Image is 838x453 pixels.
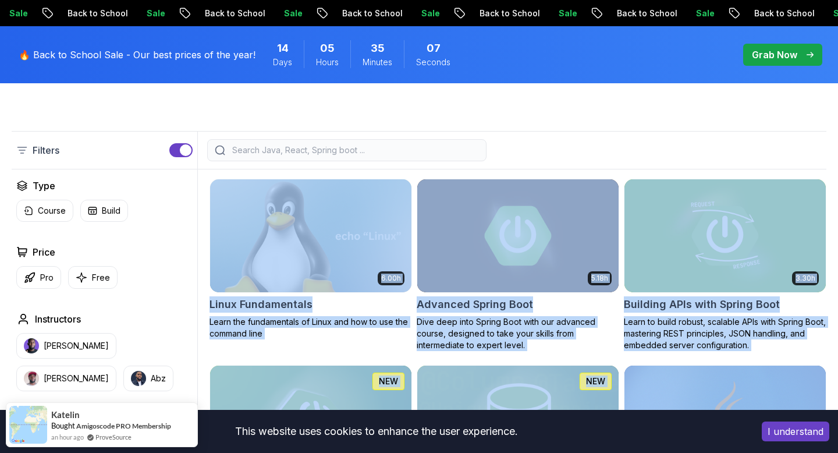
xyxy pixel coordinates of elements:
p: Pro [40,272,54,284]
span: 7 Seconds [427,40,441,56]
p: 🔥 Back to School Sale - Our best prices of the year! [19,48,255,62]
p: Back to School [150,8,229,19]
span: 14 Days [277,40,289,56]
p: 5.18h [591,274,608,283]
span: Days [273,56,292,68]
p: Filters [33,143,59,157]
span: 35 Minutes [371,40,385,56]
p: Abz [151,373,166,384]
button: instructor imgAbz [123,366,173,391]
span: an hour ago [51,432,84,442]
img: provesource social proof notification image [9,406,47,444]
a: Amigoscode PRO Membership [76,422,171,430]
button: Pro [16,266,61,289]
p: Learn the fundamentals of Linux and how to use the command line [210,316,412,339]
span: Katelin [51,410,80,420]
p: Dive deep into Spring Boot with our advanced course, designed to take your skills from intermedia... [417,316,619,351]
h2: Type [33,179,55,193]
img: instructor img [131,371,146,386]
p: [PERSON_NAME] [44,373,109,384]
p: Back to School [287,8,366,19]
a: Linux Fundamentals card6.00hLinux FundamentalsLearn the fundamentals of Linux and how to use the ... [210,179,412,339]
p: Back to School [562,8,641,19]
p: Grab Now [752,48,797,62]
img: Linux Fundamentals card [205,176,416,295]
h2: Advanced Spring Boot [417,296,533,313]
p: 6.00h [381,274,401,283]
p: Back to School [699,8,778,19]
p: Sale [641,8,678,19]
img: Building APIs with Spring Boot card [624,179,826,292]
span: 5 Hours [320,40,335,56]
p: NEW [379,376,398,387]
button: instructor img[PERSON_NAME] [16,366,116,391]
p: Build [102,205,120,217]
img: Advanced Spring Boot card [417,179,619,292]
p: NEW [586,376,605,387]
h2: Price [33,245,55,259]
p: Learn to build robust, scalable APIs with Spring Boot, mastering REST principles, JSON handling, ... [624,316,826,351]
input: Search Java, React, Spring boot ... [230,144,479,156]
img: instructor img [24,338,39,353]
p: Sale [778,8,815,19]
p: 3.30h [796,274,815,283]
button: Build [80,200,128,222]
a: ProveSource [95,432,132,442]
span: Hours [316,56,339,68]
p: Sale [229,8,266,19]
h2: Linux Fundamentals [210,296,313,313]
p: Back to School [12,8,91,19]
p: Course [38,205,66,217]
a: Building APIs with Spring Boot card3.30hBuilding APIs with Spring BootLearn to build robust, scal... [624,179,826,351]
h2: Instructors [35,312,81,326]
p: Sale [503,8,541,19]
a: Advanced Spring Boot card5.18hAdvanced Spring BootDive deep into Spring Boot with our advanced co... [417,179,619,351]
span: Bought [51,421,75,430]
button: Course [16,200,73,222]
p: Back to School [424,8,503,19]
button: instructor img[PERSON_NAME] [16,333,116,359]
p: Free [92,272,110,284]
div: This website uses cookies to enhance the user experience. [9,419,744,444]
p: Sale [91,8,129,19]
button: Accept cookies [762,422,829,441]
span: Seconds [416,56,450,68]
p: [PERSON_NAME] [44,340,109,352]
button: Free [68,266,118,289]
span: Minutes [363,56,392,68]
h2: Building APIs with Spring Boot [624,296,780,313]
p: Sale [366,8,403,19]
img: instructor img [24,371,39,386]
